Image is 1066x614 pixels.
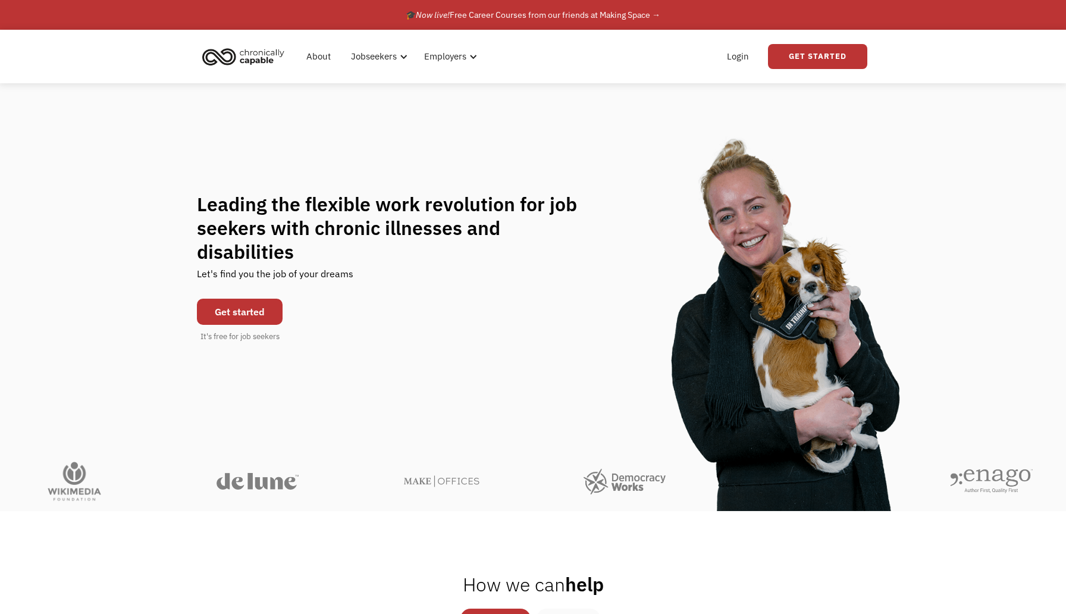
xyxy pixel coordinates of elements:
a: About [299,37,338,76]
div: Jobseekers [344,37,411,76]
span: How we can [463,572,565,597]
div: It's free for job seekers [200,331,280,343]
div: 🎓 Free Career Courses from our friends at Making Space → [406,8,660,22]
div: Employers [424,49,466,64]
div: Let's find you the job of your dreams [197,264,353,293]
h1: Leading the flexible work revolution for job seekers with chronic illnesses and disabilities [197,192,600,264]
a: Login [720,37,756,76]
div: Employers [417,37,481,76]
h2: help [463,572,604,596]
a: Get Started [768,44,867,69]
a: Get started [197,299,283,325]
img: Chronically Capable logo [199,43,288,70]
a: home [199,43,293,70]
em: Now live! [416,10,450,20]
div: Jobseekers [351,49,397,64]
